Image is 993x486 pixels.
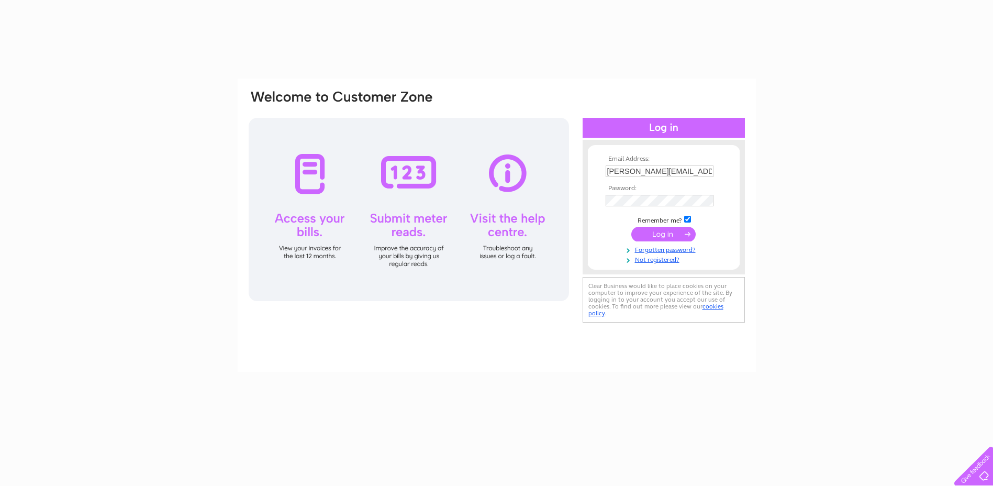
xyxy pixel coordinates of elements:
th: Password: [603,185,724,192]
td: Remember me? [603,214,724,225]
a: cookies policy [588,303,723,317]
a: Not registered? [606,254,724,264]
input: Submit [631,227,696,241]
div: Clear Business would like to place cookies on your computer to improve your experience of the sit... [583,277,745,323]
th: Email Address: [603,156,724,163]
a: Forgotten password? [606,244,724,254]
